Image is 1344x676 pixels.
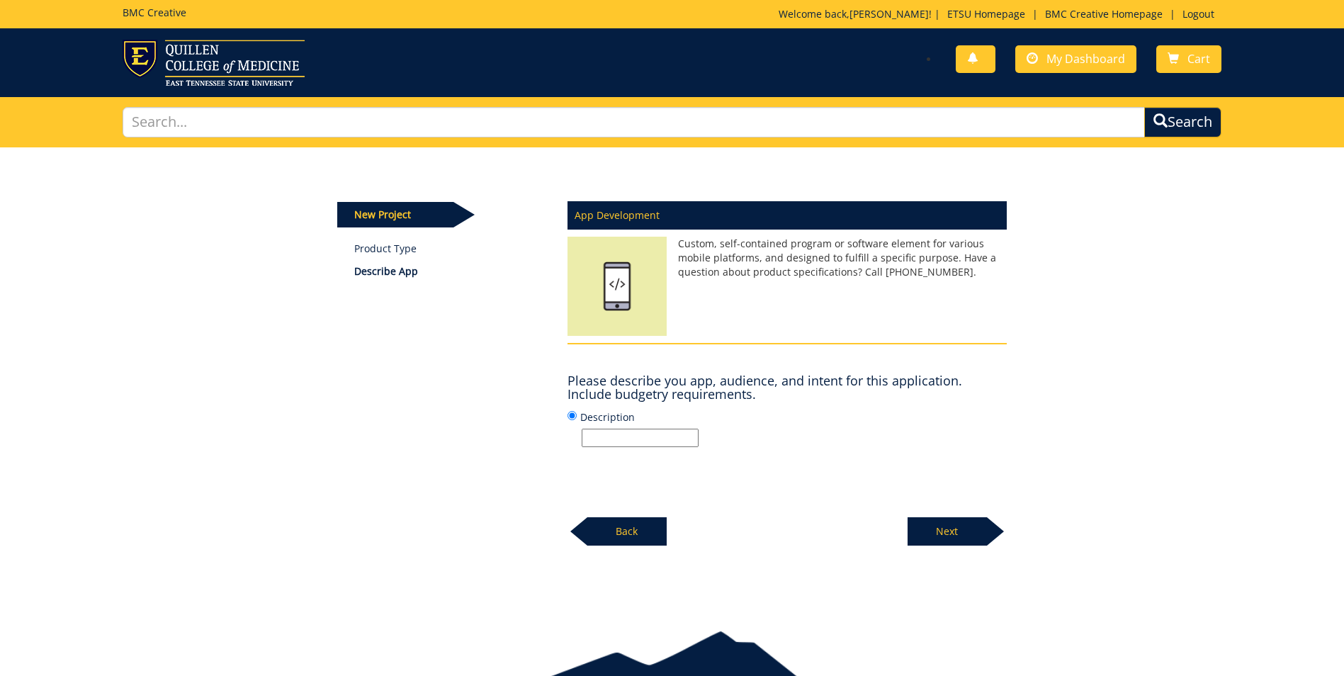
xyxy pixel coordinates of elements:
p: Welcome back, ! | | | [779,7,1221,21]
p: Custom, self-contained program or software element for various mobile platforms, and designed to ... [567,237,1007,279]
p: Next [908,517,987,546]
span: My Dashboard [1046,51,1125,67]
h5: BMC Creative [123,7,186,18]
h4: Please describe you app, audience, and intent for this application. Include budgetry requirements. [567,374,1007,402]
p: App Development [567,201,1007,230]
img: ETSU logo [123,40,305,86]
a: Product Type [354,242,546,256]
span: Cart [1187,51,1210,67]
a: Logout [1175,7,1221,21]
p: Back [587,517,667,546]
input: Search... [123,107,1145,137]
a: My Dashboard [1015,45,1136,73]
p: Describe App [354,264,546,278]
p: New Project [337,202,453,227]
a: BMC Creative Homepage [1038,7,1170,21]
input: Description [582,429,699,447]
a: Cart [1156,45,1221,73]
label: Description [567,409,1007,447]
a: ETSU Homepage [940,7,1032,21]
button: Search [1144,107,1221,137]
input: Description [567,411,577,420]
a: [PERSON_NAME] [849,7,929,21]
